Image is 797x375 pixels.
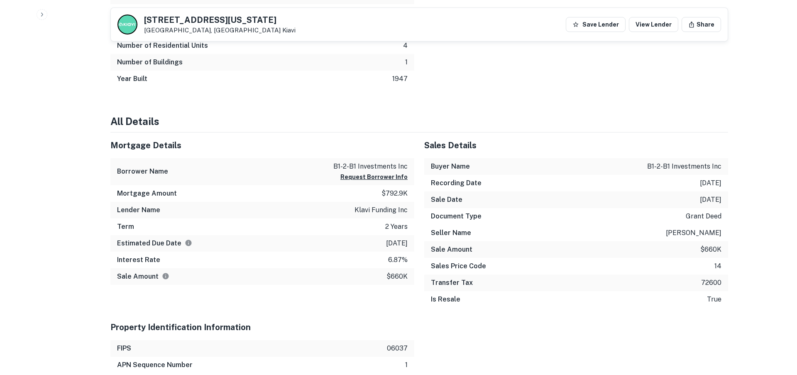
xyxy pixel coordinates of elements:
h6: FIPS [117,343,131,353]
p: 2 years [385,222,408,232]
h6: Estimated Due Date [117,238,192,248]
h6: Sale Amount [431,245,472,255]
h6: Sale Amount [117,272,169,282]
p: true [707,294,721,304]
a: View Lender [629,17,678,32]
h6: Number of Buildings [117,57,183,67]
p: [DATE] [700,195,721,205]
p: [PERSON_NAME] [666,228,721,238]
p: $792.9k [381,189,408,199]
h6: APN Sequence Number [117,360,193,370]
h6: Is Resale [431,294,460,304]
h6: Seller Name [431,228,471,238]
p: $660k [386,272,408,282]
h6: Year Built [117,74,147,84]
p: $660k [700,245,721,255]
p: 1 [405,57,408,67]
p: 14 [714,261,721,271]
svg: Estimate is based on a standard schedule for this type of loan. [185,239,192,247]
h6: Term [117,222,134,232]
a: Kiavi [282,27,296,34]
p: 1 [405,360,408,370]
h5: [STREET_ADDRESS][US_STATE] [144,16,296,24]
p: [GEOGRAPHIC_DATA], [GEOGRAPHIC_DATA] [144,27,296,34]
p: [DATE] [386,238,408,248]
p: b1-2-b1 investments inc [333,162,408,172]
h6: Mortgage Amount [117,189,177,199]
h5: Mortgage Details [110,139,414,152]
p: b1-2-b1 investments inc [647,162,721,172]
h6: Transfer Tax [431,278,473,288]
h6: Sale Date [431,195,462,205]
h6: Borrower Name [117,167,168,176]
p: 1947 [392,74,408,84]
h6: Recording Date [431,178,482,188]
button: Share [682,17,721,32]
button: Request Borrower Info [340,172,408,182]
p: grant deed [686,211,721,221]
h5: Sales Details [424,139,728,152]
h6: Lender Name [117,205,160,215]
p: klavi funding inc [354,205,408,215]
p: 06037 [387,343,408,353]
iframe: Chat Widget [755,309,797,348]
h6: Interest Rate [117,255,160,265]
h6: Sales Price Code [431,261,486,271]
button: Save Lender [566,17,626,32]
p: 6.87% [388,255,408,265]
h5: Property Identification Information [110,321,414,333]
p: 4 [403,41,408,51]
h6: Document Type [431,211,482,221]
p: [DATE] [700,178,721,188]
svg: The values displayed on the website are for informational purposes only and may be reported incor... [162,272,169,280]
p: 72600 [701,278,721,288]
h4: All Details [110,114,728,129]
h6: Buyer Name [431,162,470,172]
h6: Number of Residential Units [117,41,208,51]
